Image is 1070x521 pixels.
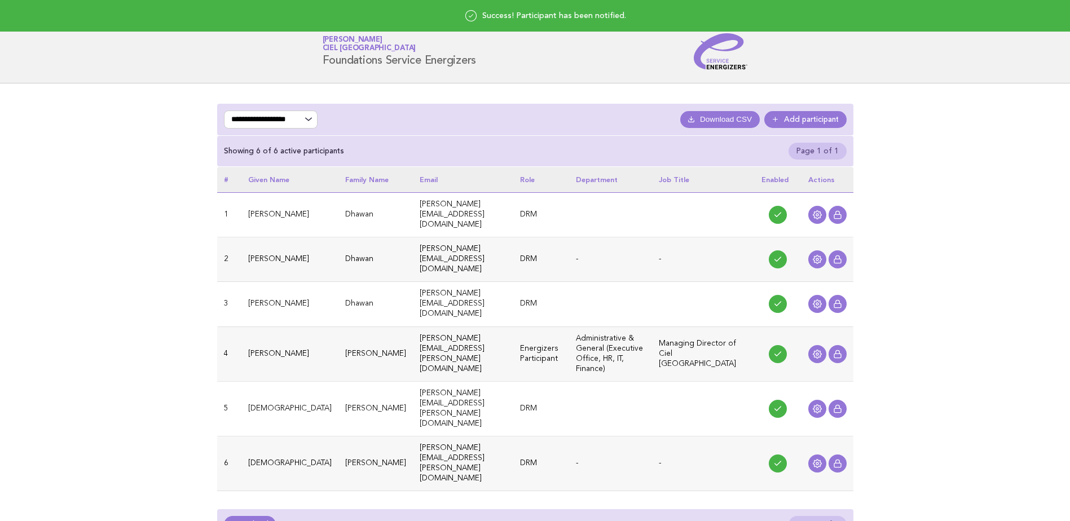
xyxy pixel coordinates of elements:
td: 1 [217,192,241,237]
th: Given name [241,167,338,192]
td: [PERSON_NAME] [338,381,413,436]
a: [PERSON_NAME]Ciel [GEOGRAPHIC_DATA] [323,36,416,52]
h1: Foundations Service Energizers [323,37,477,66]
td: [PERSON_NAME][EMAIL_ADDRESS][PERSON_NAME][DOMAIN_NAME] [413,381,513,436]
div: Showing 6 of 6 active participants [224,146,344,156]
td: 5 [217,381,241,436]
td: [PERSON_NAME][EMAIL_ADDRESS][PERSON_NAME][DOMAIN_NAME] [413,326,513,381]
td: Dhawan [338,192,413,237]
td: [PERSON_NAME] [338,326,413,381]
td: DRM [513,237,570,282]
span: Ciel [GEOGRAPHIC_DATA] [323,45,416,52]
th: Role [513,167,570,192]
td: - [652,237,754,282]
th: Enabled [755,167,802,192]
th: Email [413,167,513,192]
td: Energizers Participant [513,326,570,381]
td: 3 [217,282,241,326]
td: [PERSON_NAME] [241,326,338,381]
td: [PERSON_NAME][EMAIL_ADDRESS][PERSON_NAME][DOMAIN_NAME] [413,436,513,491]
td: DRM [513,381,570,436]
td: DRM [513,192,570,237]
th: Family name [338,167,413,192]
td: Administrative & General (Executive Office, HR, IT, Finance) [569,326,652,381]
td: [PERSON_NAME][EMAIL_ADDRESS][DOMAIN_NAME] [413,282,513,326]
td: [PERSON_NAME] [241,237,338,282]
th: # [217,167,241,192]
td: Dhawan [338,282,413,326]
td: [DEMOGRAPHIC_DATA] [241,436,338,491]
td: - [652,436,754,491]
td: 6 [217,436,241,491]
td: [PERSON_NAME][EMAIL_ADDRESS][DOMAIN_NAME] [413,192,513,237]
td: 4 [217,326,241,381]
th: Job Title [652,167,754,192]
img: Service Energizers [694,33,748,69]
td: [PERSON_NAME] [241,282,338,326]
td: DRM [513,282,570,326]
td: Managing Director of Ciel [GEOGRAPHIC_DATA] [652,326,754,381]
td: DRM [513,436,570,491]
td: [PERSON_NAME][EMAIL_ADDRESS][DOMAIN_NAME] [413,237,513,282]
td: [DEMOGRAPHIC_DATA] [241,381,338,436]
td: [PERSON_NAME] [338,436,413,491]
td: Dhawan [338,237,413,282]
td: 2 [217,237,241,282]
td: - [569,237,652,282]
a: Add participant [764,111,847,128]
th: Department [569,167,652,192]
td: [PERSON_NAME] [241,192,338,237]
td: - [569,436,652,491]
button: Download CSV [680,111,760,128]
